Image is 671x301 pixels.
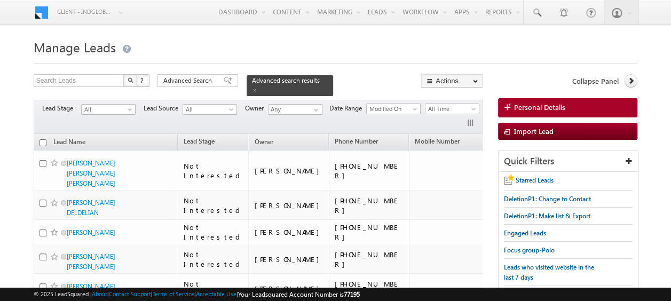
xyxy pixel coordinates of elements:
div: Not Interested [184,279,244,298]
span: Import Lead [514,126,554,136]
button: Actions [421,74,483,88]
span: Advanced search results [252,76,320,84]
span: Leads who visited website in the last 7 days [504,263,594,281]
span: 77195 [344,290,360,298]
a: All [81,104,136,115]
span: Owner [245,104,268,113]
a: [PERSON_NAME] [PERSON_NAME] [PERSON_NAME] [67,159,115,187]
div: [PERSON_NAME] [254,284,324,294]
span: Client - indglobal2 (77195) [57,6,113,17]
span: Collapse Panel [572,76,619,86]
input: Type to Search [268,104,322,115]
span: DeletionP1: Change to Contact [504,195,591,203]
span: Mobile Number [415,137,460,145]
div: Not Interested [184,223,244,242]
span: Owner [254,138,273,146]
div: [PHONE_NUMBER] [335,223,404,242]
a: Lead Name [48,136,91,150]
a: Lead Stage [178,136,220,149]
span: © 2025 LeadSquared | | | | | [34,289,360,299]
span: Advanced Search [163,76,215,85]
a: Show All Items [308,105,321,115]
a: Personal Details [498,98,637,117]
span: All Time [425,104,476,114]
span: Lead Source [144,104,183,113]
span: Phone Number [335,137,378,145]
div: Not Interested [184,196,244,215]
div: [PERSON_NAME] [254,255,324,264]
div: [PERSON_NAME] [254,166,324,176]
a: [PERSON_NAME] [PERSON_NAME] [67,252,115,271]
a: Phone Number [329,136,383,149]
a: Mobile Number [409,136,465,149]
span: Modified On [367,104,417,114]
div: [PHONE_NUMBER] [335,279,404,298]
a: Acceptable Use [196,290,236,297]
a: [PERSON_NAME] [67,228,115,236]
span: ? [140,76,145,85]
div: Not Interested [184,161,244,180]
span: Lead Stage [42,104,81,113]
a: Terms of Service [153,290,194,297]
div: [PHONE_NUMBER] [335,250,404,269]
span: Your Leadsquared Account Number is [238,290,360,298]
span: Starred Leads [516,176,554,184]
span: All [82,105,132,114]
a: Contact Support [109,290,151,297]
div: [PHONE_NUMBER] [335,161,404,180]
a: [PERSON_NAME] DELDELIAN [67,199,115,217]
div: Quick Filters [499,151,638,172]
div: [PERSON_NAME] [254,201,324,210]
a: [PERSON_NAME] [PERSON_NAME] [67,282,115,300]
span: Engaged Leads [504,229,546,237]
input: Check all records [40,139,46,146]
div: Not Interested [184,250,244,269]
span: All [183,105,234,114]
a: All [183,104,237,115]
span: DeletionP1: Make list & Export [504,212,590,220]
span: Lead Stage [184,137,215,145]
a: About [92,290,107,297]
img: Search [128,77,133,83]
a: All Time [425,104,479,114]
button: ? [137,74,149,87]
a: Modified On [366,104,421,114]
div: [PERSON_NAME] [254,227,324,237]
span: Personal Details [514,102,565,112]
span: Date Range [329,104,366,113]
span: Manage Leads [34,38,116,56]
span: Focus group-Polo [504,246,555,254]
div: [PHONE_NUMBER] [335,196,404,215]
